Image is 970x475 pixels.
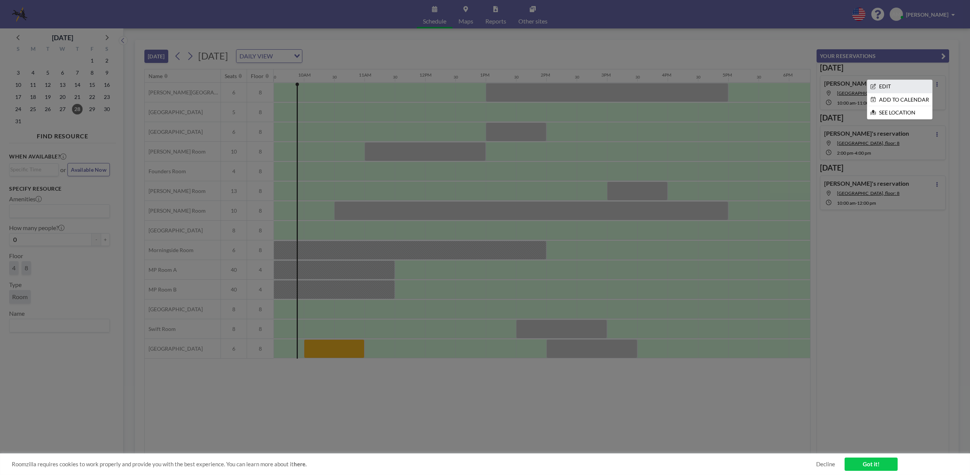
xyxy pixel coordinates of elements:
li: EDIT [867,80,932,93]
a: Decline [816,461,835,468]
a: here. [294,461,307,467]
span: Roomzilla requires cookies to work properly and provide you with the best experience. You can lea... [12,461,816,468]
li: SEE LOCATION [867,106,932,119]
li: ADD TO CALENDAR [867,93,932,106]
a: Got it! [845,458,898,471]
